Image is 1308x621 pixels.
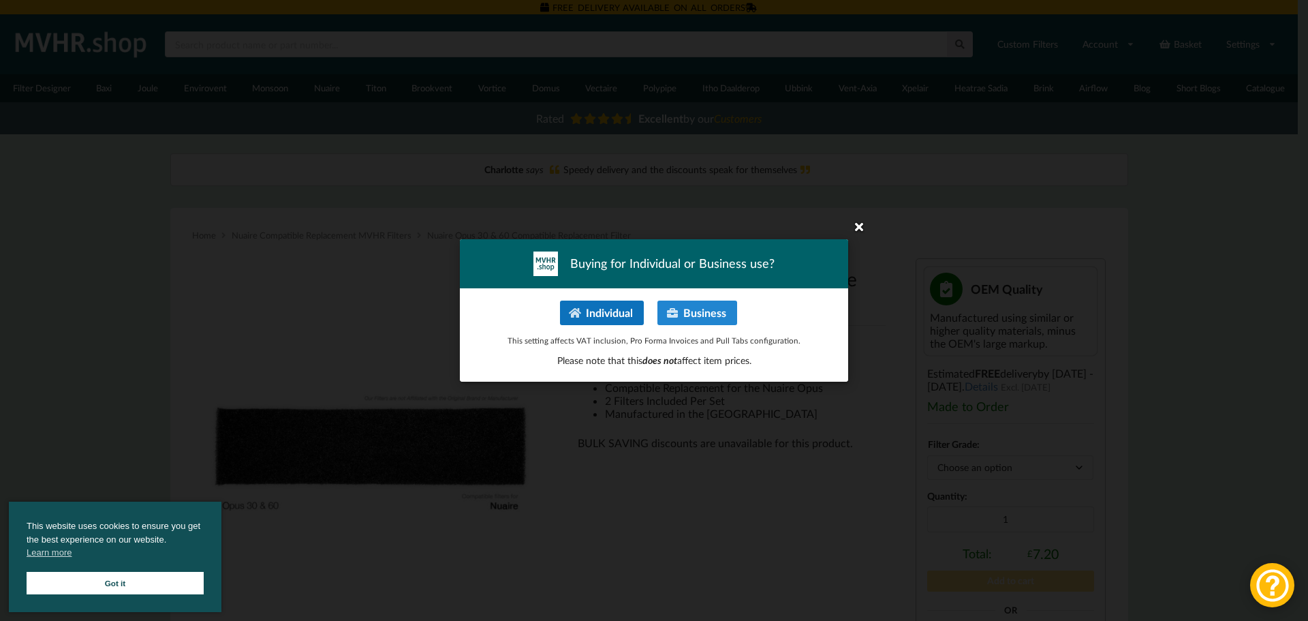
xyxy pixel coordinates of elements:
a: Got it cookie [27,572,204,594]
span: This website uses cookies to ensure you get the best experience on our website. [27,519,204,563]
div: cookieconsent [9,502,221,612]
a: cookies - Learn more [27,546,72,560]
p: Please note that this affect item prices. [474,354,834,367]
span: does not [642,354,677,366]
img: mvhr-inverted.png [533,252,558,276]
span: Buying for Individual or Business use? [570,255,775,272]
button: Business [657,301,737,325]
button: Individual [560,301,644,325]
p: This setting affects VAT inclusion, Pro Forma Invoices and Pull Tabs configuration. [474,335,834,346]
